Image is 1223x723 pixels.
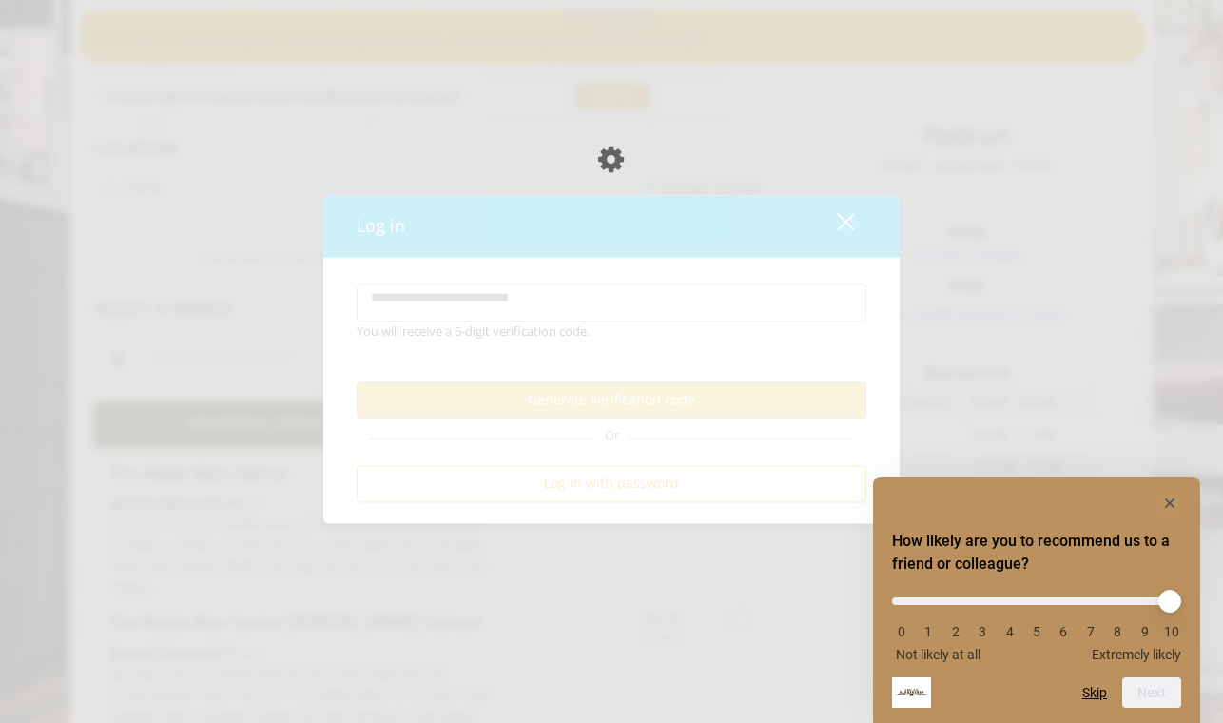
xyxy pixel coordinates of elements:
[1108,624,1127,639] li: 8
[1054,624,1073,639] li: 6
[892,492,1181,708] div: How likely are you to recommend us to a friend or colleague? Select an option from 0 to 10, with ...
[892,624,911,639] li: 0
[1092,647,1181,662] span: Extremely likely
[1122,677,1181,708] button: Next question
[1081,624,1100,639] li: 7
[892,530,1181,576] h2: How likely are you to recommend us to a friend or colleague? Select an option from 0 to 10, with ...
[1136,624,1155,639] li: 9
[1000,624,1019,639] li: 4
[1027,624,1046,639] li: 5
[892,583,1181,662] div: How likely are you to recommend us to a friend or colleague? Select an option from 0 to 10, with ...
[1162,624,1181,639] li: 10
[919,624,938,639] li: 1
[1082,685,1107,700] button: Skip
[896,647,980,662] span: Not likely at all
[946,624,965,639] li: 2
[973,624,992,639] li: 3
[1158,492,1181,515] button: Hide survey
